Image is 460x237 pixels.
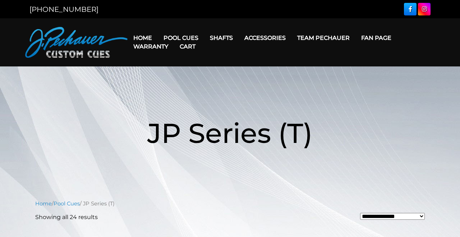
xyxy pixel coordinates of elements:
a: Home [35,200,52,207]
select: Shop order [360,213,425,220]
img: Pechauer Custom Cues [25,27,128,58]
a: Accessories [239,29,291,47]
span: JP Series (T) [147,116,313,150]
a: Warranty [128,37,174,56]
a: Pool Cues [54,200,80,207]
a: Home [128,29,158,47]
a: Team Pechauer [291,29,355,47]
p: Showing all 24 results [35,213,98,222]
a: Shafts [204,29,239,47]
nav: Breadcrumb [35,200,425,208]
a: Pool Cues [158,29,204,47]
a: Fan Page [355,29,397,47]
a: [PHONE_NUMBER] [29,5,98,14]
a: Cart [174,37,201,56]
